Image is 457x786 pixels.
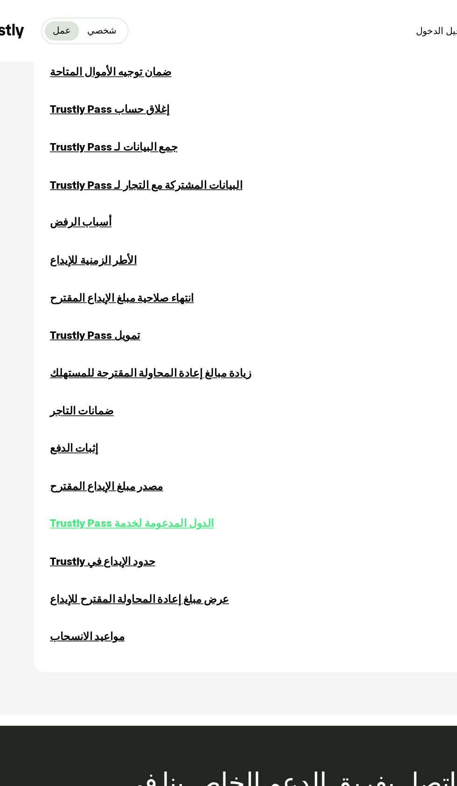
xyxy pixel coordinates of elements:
a: تمويل Trustly Pass [72,214,131,224]
img: شعار Trustly [11,15,56,25]
font: إثبات الدفع [72,288,104,296]
button: إعدادات ملفات تعريف الارتباط [18,756,207,770]
font: الأطر الزمنية للإيداع [72,165,129,173]
font: انتهاء صلاحية مبلغ الإيداع المقترح [72,190,166,198]
font: الألعاب [301,703,315,709]
button: رفض الكل [18,736,109,749]
font: قبول جميع ملفات تعريف الارتباط [120,739,201,746]
a: اتصل بالمبيعات [370,11,422,29]
a: دمج المستهلك [301,759,331,768]
font: دمج المستهلك [301,760,331,766]
font: مواعيد الانسحاب [72,411,121,419]
a: الشركاء [301,745,318,754]
font: ضمانات التاجر [72,264,114,272]
a: بدء الدفع [301,773,320,782]
font: بدء الدفع [301,775,320,780]
a: مواعيد الانسحاب [72,410,121,421]
a: ضمان توجيه الأموال المتاحة [72,42,152,53]
font: منتجات [163,669,185,677]
font: شخصي [25,669,48,677]
a: الخدمات المالية [301,688,333,696]
font: زيادة مبالغ إعادة المحاولة المقترحة للمستهلك [72,239,203,247]
font: الدول المدعومة لخدمة Trustly Pass [72,337,179,345]
a: الدول المدعومة لخدمة Trustly Pass [72,336,179,347]
font: شخصي [97,16,116,23]
font: الشركاء [301,746,318,752]
a: ضمانات التاجر [72,263,114,274]
font: الحلول [301,669,321,677]
a: مصدر مبلغ الإيداع المقترح [72,312,146,323]
a: الألعاب [301,702,315,711]
font: اتصل بالمبيعات [377,17,415,24]
a: إثبات الدفع [72,287,104,298]
font: تسجيل الدخول [311,17,348,24]
div: لافتة ملفات تعريف الارتباط [7,676,217,779]
font: أسباب الرفض [72,141,112,149]
a: مزيد من المعلومات حول خصوصيتك، تفتح في علامة تبويب جديدة [18,704,198,721]
font: البيانات المشتركة مع التجار لـ Trustly Pass [72,117,198,124]
a: الاشتراك ودفع الفاتورة [301,731,348,739]
font: رفض الكل [50,739,76,746]
font: بيع بالتجزئة [301,717,324,723]
font: إعدادات ملفات تعريف الارتباط [74,760,150,767]
a: عرض مبلغ إعادة المحاولة المقترح للإيداع [72,386,189,396]
font: اتصل بفريق الدعم الخاص بنا في [GEOGRAPHIC_DATA] [120,501,337,539]
div: خصوصية [18,685,207,770]
font: الخدمات المالية [301,689,333,695]
a: حدود الإيداع في Trustly [72,361,141,372]
a: الأطر الزمنية للإيداع [72,165,129,175]
a: جمع البيانات لـ Trustly Pass [72,91,155,102]
font: عمل [74,16,86,23]
a: أسباب الرفض [72,140,112,151]
font: عرض مبلغ إعادة المحاولة المقترح للإيداع [72,386,189,394]
font: الاشتراك ودفع الفاتورة [301,732,348,738]
a: زيادة مبالغ إعادة المحاولة المقترحة للمستهلك [72,238,203,249]
font: بالنقر على "قبول جميع ملفات تعريف الارتباط"، فإنك توافق على تخزين ملفات تعريف الارتباط على جهازك ... [18,686,203,711]
a: تسجيل الدخول [311,16,348,24]
a: انتهاء صلاحية مبلغ الإيداع المقترح [72,189,166,200]
font: إغلاق حساب Trustly Pass [72,67,150,75]
font: تعرّف على المزيد حول استخدامنا لملفات تعريف الارتباط. [18,704,198,721]
a: بيع بالتجزئة [301,716,324,725]
font: تمويل Trustly Pass [72,214,131,222]
font: اتصل بنا الآن [203,586,244,594]
font: نحن هنا من أجلك على مدار الساعة طوال أيام الأسبوع عبر الدردشة أو الرسائل النصية أو البريد الإلكتر... [62,547,385,563]
font: ضمان توجيه الأموال المتاحة [72,43,152,51]
a: إغلاق حساب Trustly Pass [72,66,150,77]
font: جمع البيانات لـ Trustly Pass [72,92,155,100]
font: حدود الإيداع في Trustly [72,362,141,370]
button: قبول جميع ملفات تعريف الارتباط [115,736,207,749]
a: البيانات المشتركة مع التجار لـ Trustly Pass [72,116,198,126]
a: شخصي [91,14,121,27]
a: اتصل بنا الآن [192,578,265,602]
a: عمل [69,14,92,27]
font: مصدر مبلغ الإيداع المقترح [72,313,146,321]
